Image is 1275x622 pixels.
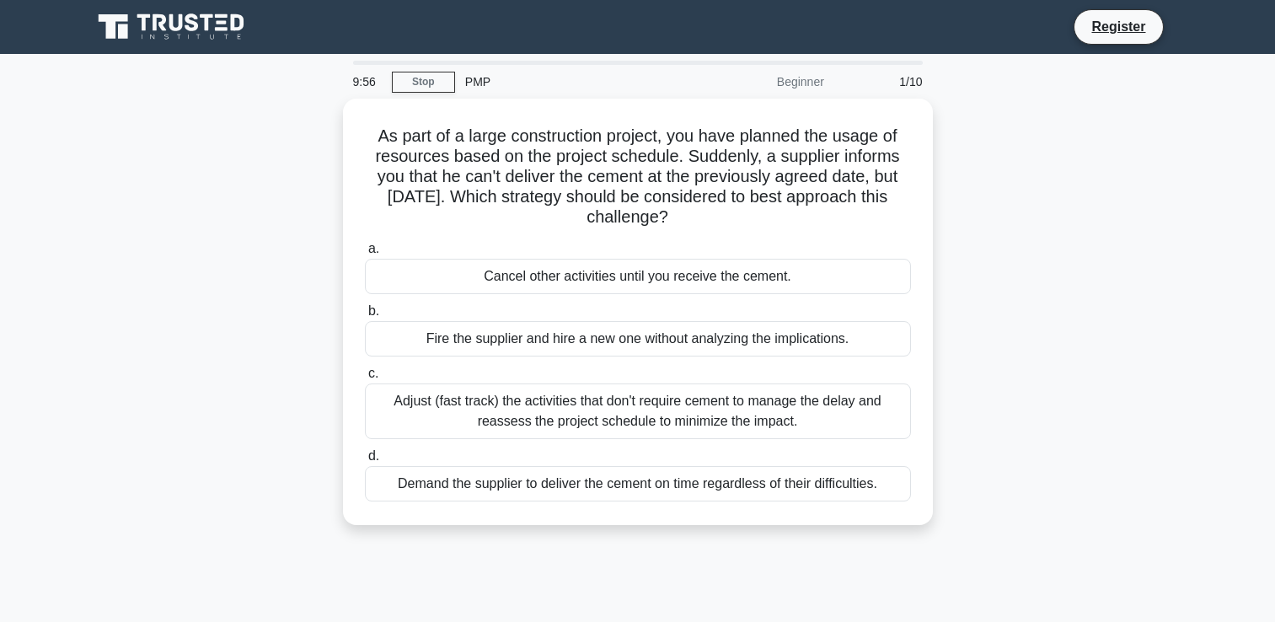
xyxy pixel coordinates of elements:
span: d. [368,448,379,463]
span: c. [368,366,378,380]
div: PMP [455,65,687,99]
div: Fire the supplier and hire a new one without analyzing the implications. [365,321,911,357]
div: 1/10 [834,65,933,99]
div: Beginner [687,65,834,99]
span: a. [368,241,379,255]
span: b. [368,303,379,318]
div: Cancel other activities until you receive the cement. [365,259,911,294]
div: Demand the supplier to deliver the cement on time regardless of their difficulties. [365,466,911,501]
div: 9:56 [343,65,392,99]
div: Adjust (fast track) the activities that don't require cement to manage the delay and reassess the... [365,383,911,439]
h5: As part of a large construction project, you have planned the usage of resources based on the pro... [363,126,913,228]
a: Register [1081,16,1155,37]
a: Stop [392,72,455,93]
